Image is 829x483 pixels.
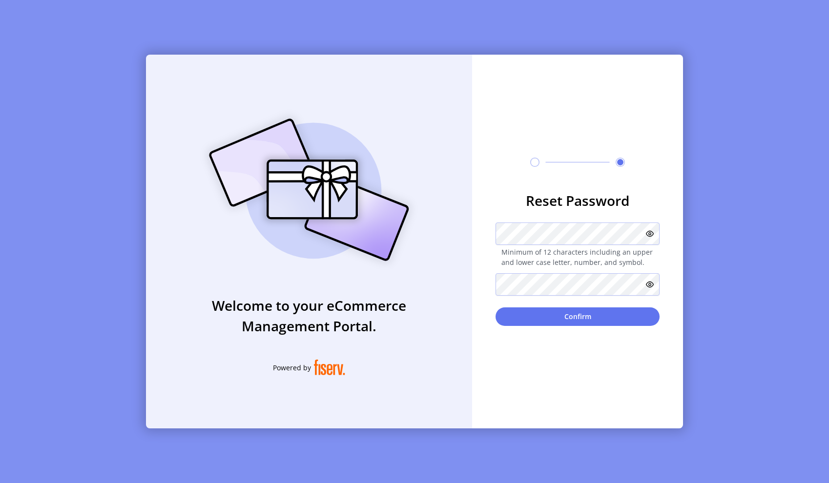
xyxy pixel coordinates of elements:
[496,247,660,267] span: Minimum of 12 characters including an upper and lower case letter, number, and symbol.
[496,307,660,326] button: Confirm
[146,295,472,336] h3: Welcome to your eCommerce Management Portal.
[194,108,424,272] img: card_Illustration.svg
[496,190,660,211] h3: Reset Password
[273,362,311,373] span: Powered by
